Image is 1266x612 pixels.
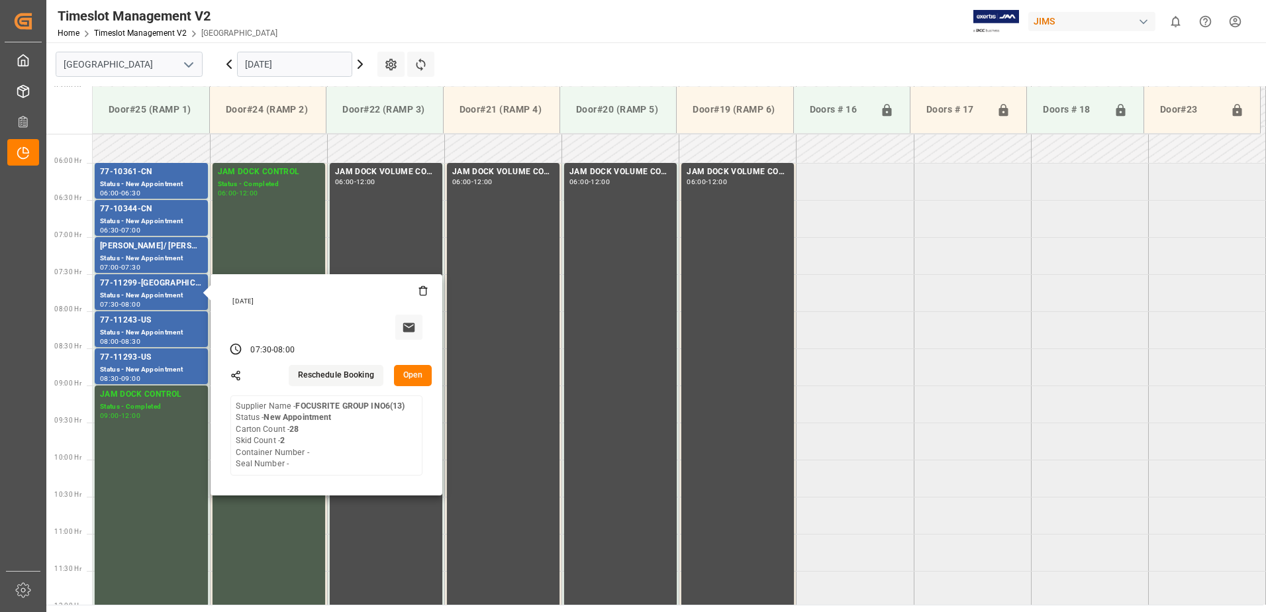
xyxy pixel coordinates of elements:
input: DD.MM.YYYY [237,52,352,77]
b: 2 [280,436,285,445]
div: Door#22 (RAMP 3) [337,97,432,122]
span: 06:30 Hr [54,194,81,201]
span: 06:00 Hr [54,157,81,164]
b: New Appointment [264,413,331,422]
div: JAM DOCK CONTROL [218,166,320,179]
div: 12:00 [708,179,727,185]
div: 06:30 [121,190,140,196]
div: 06:00 [569,179,589,185]
div: Door#24 (RAMP 2) [220,97,315,122]
div: - [119,301,121,307]
span: 09:30 Hr [54,417,81,424]
b: FOCUSRITE GROUP INO6(13) [295,401,405,411]
div: Status - New Appointment [100,179,203,190]
div: JAM DOCK VOLUME CONTROL [687,166,789,179]
div: 08:00 [121,301,140,307]
div: Doors # 16 [804,97,875,123]
div: 08:00 [100,338,119,344]
div: 77-10361-CN [100,166,203,179]
span: 11:30 Hr [54,565,81,572]
span: 09:00 Hr [54,380,81,387]
input: Type to search/select [56,52,203,77]
div: - [354,179,356,185]
div: - [119,338,121,344]
button: Help Center [1191,7,1220,36]
div: 07:30 [100,301,119,307]
a: Timeslot Management V2 [94,28,187,38]
div: 08:00 [273,344,295,356]
div: 12:00 [473,179,493,185]
div: 12:00 [356,179,375,185]
div: 12:00 [591,179,610,185]
div: 07:30 [121,264,140,270]
div: Status - Completed [100,401,203,413]
div: [PERSON_NAME]/ [PERSON_NAME] [100,240,203,253]
div: - [589,179,591,185]
div: Status - New Appointment [100,216,203,227]
div: 09:00 [100,413,119,419]
div: - [119,190,121,196]
div: 07:00 [100,264,119,270]
span: 12:00 Hr [54,602,81,609]
div: 06:00 [452,179,471,185]
img: Exertis%20JAM%20-%20Email%20Logo.jpg_1722504956.jpg [973,10,1019,33]
div: 06:00 [100,190,119,196]
button: Reschedule Booking [289,365,383,386]
a: Home [58,28,79,38]
div: Door#23 [1155,97,1225,123]
span: 08:30 Hr [54,342,81,350]
button: Open [394,365,432,386]
div: 06:00 [218,190,237,196]
div: Doors # 17 [921,97,991,123]
div: Status - New Appointment [100,290,203,301]
div: - [706,179,708,185]
div: 06:00 [335,179,354,185]
div: 12:00 [121,413,140,419]
div: - [119,413,121,419]
div: - [119,227,121,233]
span: 08:00 Hr [54,305,81,313]
div: [DATE] [228,297,428,306]
div: JAM DOCK VOLUME CONTROL [569,166,671,179]
div: JIMS [1028,12,1155,31]
div: - [236,190,238,196]
div: 77-11299-[GEOGRAPHIC_DATA] [100,277,203,290]
div: Doors # 18 [1038,97,1108,123]
div: 08:30 [121,338,140,344]
div: 07:30 [250,344,271,356]
span: 10:30 Hr [54,491,81,498]
div: Door#20 (RAMP 5) [571,97,665,122]
b: 28 [289,425,299,434]
div: Door#25 (RAMP 1) [103,97,199,122]
span: 11:00 Hr [54,528,81,535]
div: 08:30 [100,376,119,382]
div: 77-10344-CN [100,203,203,216]
div: 12:00 [239,190,258,196]
button: show 0 new notifications [1161,7,1191,36]
span: 07:30 Hr [54,268,81,276]
div: Supplier Name - Status - Carton Count - Skid Count - Container Number - Seal Number - [236,401,405,470]
div: - [119,376,121,382]
div: - [471,179,473,185]
div: Status - New Appointment [100,253,203,264]
span: 07:00 Hr [54,231,81,238]
div: - [271,344,273,356]
div: Status - New Appointment [100,327,203,338]
div: Status - New Appointment [100,364,203,376]
button: open menu [178,54,198,75]
button: JIMS [1028,9,1161,34]
div: JAM DOCK VOLUME CONTROL [452,166,554,179]
div: 77-11293-US [100,351,203,364]
div: 09:00 [121,376,140,382]
div: Status - Completed [218,179,320,190]
div: Door#21 (RAMP 4) [454,97,549,122]
div: 06:30 [100,227,119,233]
div: 06:00 [687,179,706,185]
div: JAM DOCK VOLUME CONTROL [335,166,437,179]
span: 10:00 Hr [54,454,81,461]
div: Timeslot Management V2 [58,6,277,26]
div: - [119,264,121,270]
div: JAM DOCK CONTROL [100,388,203,401]
div: 77-11243-US [100,314,203,327]
div: Door#19 (RAMP 6) [687,97,782,122]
